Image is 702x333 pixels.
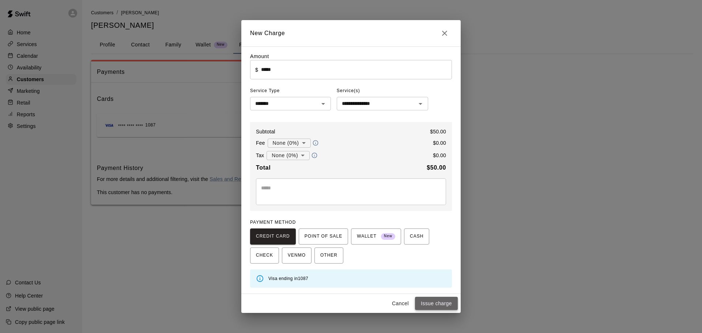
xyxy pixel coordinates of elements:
button: VENMO [282,247,312,264]
span: OTHER [320,250,337,261]
span: POINT OF SALE [305,231,342,242]
b: $ 50.00 [427,164,446,171]
span: Service(s) [337,85,360,97]
p: $ [255,66,258,73]
p: $ 50.00 [430,128,446,135]
span: Service Type [250,85,331,97]
button: CREDIT CARD [250,228,296,245]
h2: New Charge [241,20,461,46]
span: CHECK [256,250,273,261]
label: Amount [250,53,269,59]
span: PAYMENT METHOD [250,220,296,225]
span: New [381,231,395,241]
button: Open [415,99,426,109]
button: OTHER [314,247,343,264]
span: VENMO [288,250,306,261]
button: Cancel [389,297,412,310]
button: WALLET New [351,228,401,245]
p: $ 0.00 [433,152,446,159]
button: POINT OF SALE [299,228,348,245]
button: CASH [404,228,429,245]
span: WALLET [357,231,395,242]
div: None (0%) [268,136,311,150]
button: Open [318,99,328,109]
button: CHECK [250,247,279,264]
p: Tax [256,152,264,159]
span: CREDIT CARD [256,231,290,242]
span: CASH [410,231,423,242]
div: None (0%) [267,149,310,162]
button: Close [437,26,452,41]
b: Total [256,164,271,171]
p: Fee [256,139,265,147]
button: Issue charge [415,297,458,310]
p: Subtotal [256,128,275,135]
p: $ 0.00 [433,139,446,147]
span: Visa ending in 1087 [268,276,308,281]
